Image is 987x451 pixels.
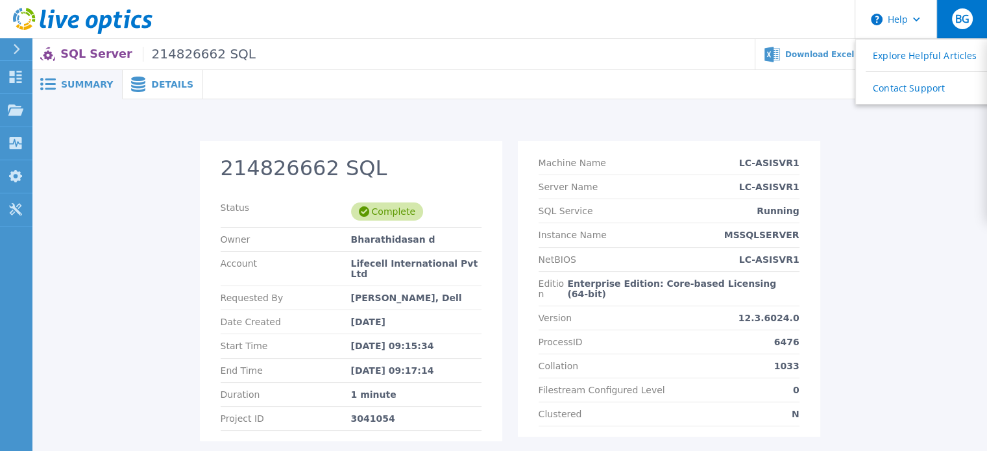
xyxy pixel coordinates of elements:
p: Version [539,313,572,323]
p: Instance Name [539,230,607,240]
p: SQL Server [60,47,256,62]
span: Summary [61,80,113,89]
div: Bharathidasan d [351,234,481,245]
p: NetBIOS [539,254,576,265]
p: ProcessID [539,337,583,347]
p: Server Name [539,182,598,192]
p: MSSQLSERVER [724,230,799,240]
p: Status [221,202,351,221]
div: [DATE] 09:15:34 [351,341,481,351]
div: [DATE] [351,317,481,327]
p: 0 [793,385,799,395]
span: 214826662 SQL [143,47,256,62]
div: Lifecell International Pvt Ltd [351,258,481,279]
p: End Time [221,365,351,376]
div: Complete [351,202,423,221]
p: 12.3.6024.0 [738,313,799,323]
p: Edition [539,278,568,299]
p: LC-ASISVR1 [739,158,799,168]
p: Start Time [221,341,351,351]
p: 1033 [774,361,799,371]
p: Owner [221,234,351,245]
p: Enterprise Edition: Core-based Licensing (64-bit) [567,278,799,299]
div: [DATE] 09:17:14 [351,365,481,376]
p: LC-ASISVR1 [739,254,799,265]
p: Account [221,258,351,279]
div: 1 minute [351,389,481,400]
p: Clustered [539,409,582,419]
p: Requested By [221,293,351,303]
p: Machine Name [539,158,606,168]
p: Collation [539,361,579,371]
p: LC-ASISVR1 [739,182,799,192]
div: 3041054 [351,413,481,424]
h2: 214826662 SQL [221,156,481,180]
span: BG [955,14,969,24]
p: N [792,409,799,419]
div: [PERSON_NAME], Dell [351,293,481,303]
span: Download Excel [785,51,854,58]
p: Running [757,206,799,216]
p: SQL Service [539,206,593,216]
p: Project ID [221,413,351,424]
span: Details [151,80,193,89]
p: Date Created [221,317,351,327]
p: Filestream Configured Level [539,385,665,395]
p: 6476 [774,337,799,347]
p: Duration [221,389,351,400]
